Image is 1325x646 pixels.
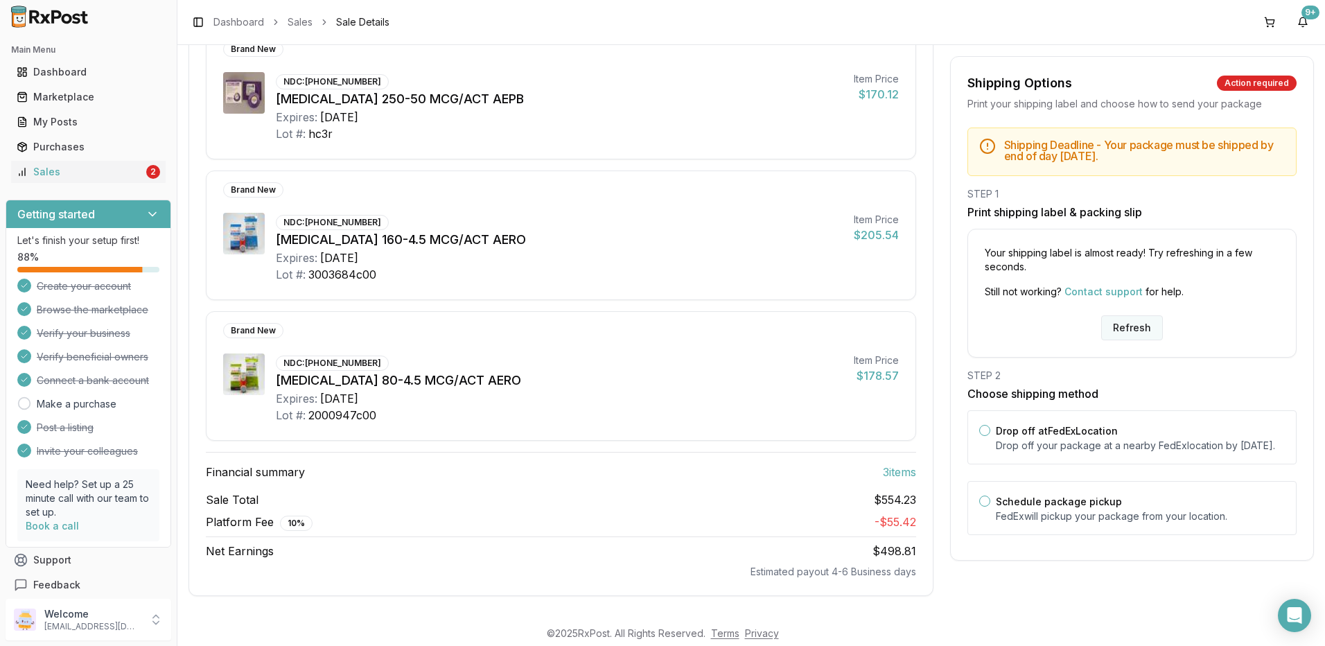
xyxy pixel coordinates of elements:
div: [MEDICAL_DATA] 80-4.5 MCG/ACT AERO [276,371,843,390]
a: Marketplace [11,85,166,110]
div: Expires: [276,390,317,407]
div: Action required [1217,76,1297,91]
div: Lot #: [276,407,306,424]
span: Connect a bank account [37,374,149,387]
a: Sales [288,15,313,29]
nav: breadcrumb [213,15,389,29]
div: [MEDICAL_DATA] 160-4.5 MCG/ACT AERO [276,230,843,250]
div: $205.54 [854,227,899,243]
img: Symbicort 160-4.5 MCG/ACT AERO [223,213,265,254]
img: User avatar [14,609,36,631]
a: Book a call [26,520,79,532]
h3: Getting started [17,206,95,222]
div: Brand New [223,182,283,198]
div: Brand New [223,42,283,57]
button: Sales2 [6,161,171,183]
a: Sales2 [11,159,166,184]
div: Marketplace [17,90,160,104]
a: Terms [711,627,739,639]
div: My Posts [17,115,160,129]
div: 3003684c00 [308,266,376,283]
div: 10 % [280,516,313,531]
button: Marketplace [6,86,171,108]
div: NDC: [PHONE_NUMBER] [276,356,389,371]
h2: Main Menu [11,44,166,55]
div: $170.12 [854,86,899,103]
img: RxPost Logo [6,6,94,28]
button: My Posts [6,111,171,133]
span: 3 item s [883,464,916,480]
label: Schedule package pickup [996,496,1122,507]
span: Net Earnings [206,543,274,559]
span: Verify beneficial owners [37,350,148,364]
div: 2000947c00 [308,407,376,424]
span: Platform Fee [206,514,313,531]
a: Dashboard [213,15,264,29]
h3: Print shipping label & packing slip [967,204,1297,220]
div: [DATE] [320,109,358,125]
div: STEP 2 [967,369,1297,383]
div: Estimated payout 4-6 Business days [206,565,916,579]
p: [EMAIL_ADDRESS][DOMAIN_NAME] [44,621,141,632]
div: Lot #: [276,266,306,283]
span: $498.81 [872,544,916,558]
a: Privacy [745,627,779,639]
button: Purchases [6,136,171,158]
img: Advair Diskus 250-50 MCG/ACT AEPB [223,72,265,114]
div: hc3r [308,125,333,142]
button: Support [6,548,171,573]
div: Item Price [854,353,899,367]
h5: Shipping Deadline - Your package must be shipped by end of day [DATE] . [1004,139,1285,161]
div: Item Price [854,72,899,86]
div: 2 [146,165,160,179]
div: STEP 1 [967,187,1297,201]
div: Expires: [276,109,317,125]
button: 9+ [1292,11,1314,33]
span: Browse the marketplace [37,303,148,317]
div: Open Intercom Messenger [1278,599,1311,632]
a: My Posts [11,110,166,134]
a: Dashboard [11,60,166,85]
p: Let's finish your setup first! [17,234,159,247]
a: Make a purchase [37,397,116,411]
p: Drop off your package at a nearby FedEx location by [DATE] . [996,439,1285,453]
img: Symbicort 80-4.5 MCG/ACT AERO [223,353,265,395]
div: 9+ [1301,6,1319,19]
button: Refresh [1101,315,1163,340]
span: Post a listing [37,421,94,435]
div: NDC: [PHONE_NUMBER] [276,215,389,230]
div: Sales [17,165,143,179]
div: Expires: [276,250,317,266]
div: [MEDICAL_DATA] 250-50 MCG/ACT AEPB [276,89,843,109]
div: $178.57 [854,367,899,384]
p: Need help? Set up a 25 minute call with our team to set up. [26,478,151,519]
span: Financial summary [206,464,305,480]
span: $554.23 [874,491,916,508]
p: Your shipping label is almost ready! Try refreshing in a few seconds. [985,246,1279,274]
p: Still not working? for help. [985,285,1279,299]
span: Create your account [37,279,131,293]
div: Brand New [223,323,283,338]
div: [DATE] [320,250,358,266]
div: Item Price [854,213,899,227]
button: Feedback [6,573,171,597]
span: Sale Total [206,491,258,508]
div: [DATE] [320,390,358,407]
span: Verify your business [37,326,130,340]
span: - $55.42 [875,515,916,529]
p: FedEx will pickup your package from your location. [996,509,1285,523]
button: Dashboard [6,61,171,83]
h3: Choose shipping method [967,385,1297,402]
span: 88 % [17,250,39,264]
div: Purchases [17,140,160,154]
a: Purchases [11,134,166,159]
div: Dashboard [17,65,160,79]
span: Sale Details [336,15,389,29]
span: Invite your colleagues [37,444,138,458]
label: Drop off at FedEx Location [996,425,1118,437]
span: Feedback [33,578,80,592]
div: Print your shipping label and choose how to send your package [967,97,1297,111]
p: Welcome [44,607,141,621]
div: Lot #: [276,125,306,142]
div: NDC: [PHONE_NUMBER] [276,74,389,89]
